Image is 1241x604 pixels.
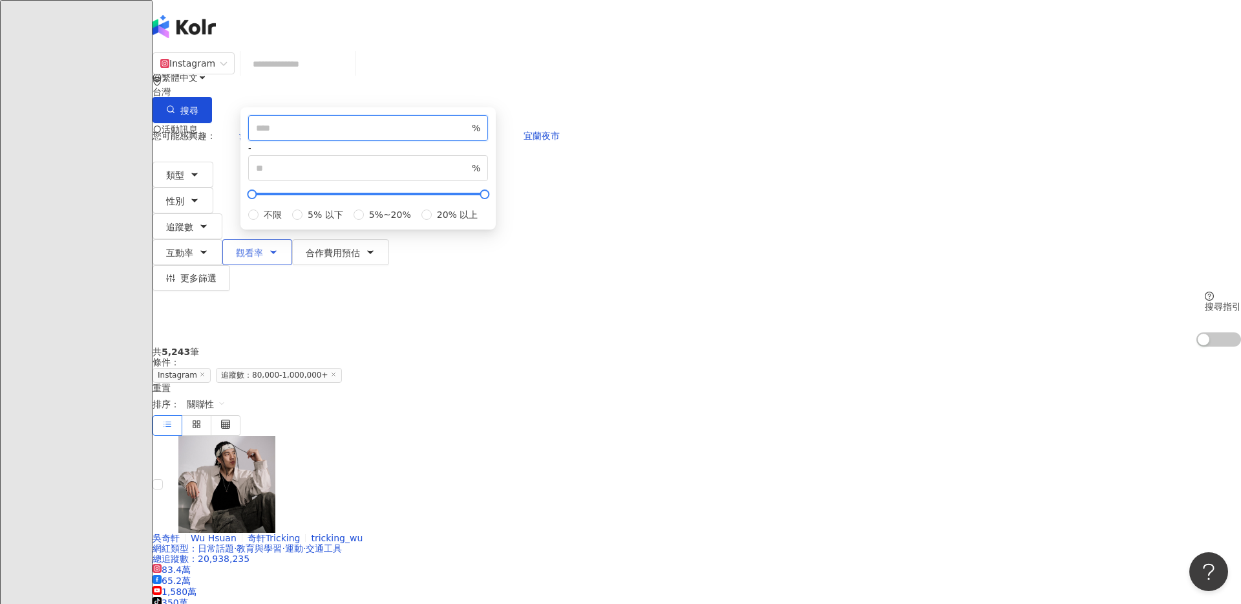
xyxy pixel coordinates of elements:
span: 1,580萬 [153,587,196,597]
span: Instagram [153,368,211,383]
span: % [472,121,480,135]
span: 83.4萬 [153,565,191,575]
span: 愛心絎縫嬰兒背巾毯 [239,131,321,141]
span: 互動率 [166,248,193,258]
button: 搜尋 [153,97,212,123]
div: 重置 [153,383,1241,393]
iframe: Help Scout Beacon - Open [1189,552,1228,591]
span: 追蹤數 [166,222,193,232]
span: 性別 [166,196,184,206]
div: 排序： [153,393,1241,415]
span: 5% 以下 [302,208,348,222]
span: 奇軒Tricking [248,533,301,543]
span: 不限 [259,208,287,222]
button: 性別 [153,188,213,213]
span: 追蹤數：80,000-1,000,000+ [216,368,341,383]
span: 日常話題 [198,543,234,554]
span: 合作費用預估 [306,248,360,258]
span: 65.2萬 [153,576,191,586]
span: environment [153,77,162,86]
span: · [282,543,284,554]
span: 搜尋 [180,105,198,116]
span: 5%~20% [364,208,416,222]
span: 觀看率 [236,248,263,258]
span: % [472,161,480,175]
span: 類型 [166,170,184,180]
span: 吳奇軒 [153,533,180,543]
img: KOL Avatar [178,436,275,533]
button: 更多篩選 [153,265,230,291]
button: 互動率 [153,239,222,265]
div: 搜尋指引 [1205,301,1241,312]
span: 5,243 [162,347,190,357]
span: 您可能感興趣： [153,131,216,141]
button: 觀看率 [222,239,292,265]
span: - [248,143,251,153]
span: 教育與學習 [237,543,282,554]
span: 活動訊息 [162,124,198,135]
div: Instagram [160,53,215,74]
img: logo [153,15,216,38]
button: 宜蘭夜市 [510,123,573,149]
span: 宜蘭夜市 [524,131,560,141]
div: 網紅類型 ： [153,543,1241,554]
button: 合作費用預估 [292,239,389,265]
div: 台灣 [153,87,1241,97]
span: 運動 [285,543,303,554]
span: tricking_wu [311,533,363,543]
span: · [303,543,306,554]
button: 追蹤數 [153,213,222,239]
span: question-circle [1205,292,1214,301]
span: 條件 ： [153,357,180,367]
div: 總追蹤數 ： 20,938,235 [153,554,1241,564]
button: 愛心絎縫嬰兒背巾毯 [226,123,334,149]
span: 關聯性 [187,394,226,415]
div: 共 筆 [153,347,1241,357]
span: · [234,543,237,554]
button: 類型 [153,162,213,188]
span: 更多篩選 [180,273,217,283]
span: Wu Hsuan [191,533,237,543]
span: 交通工具 [306,543,342,554]
span: 20% 以上 [432,208,483,222]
